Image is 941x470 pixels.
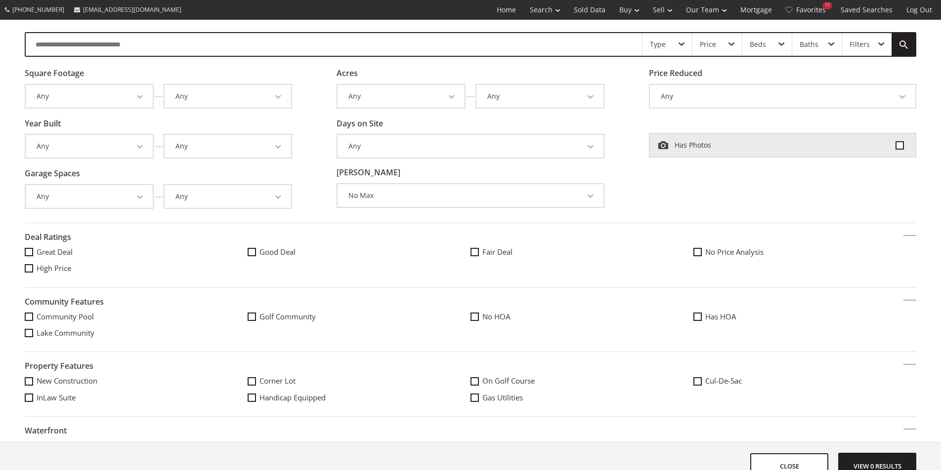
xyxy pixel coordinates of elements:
h4: Waterfront [25,422,916,440]
h4: Property Features [25,357,916,376]
h4: Deal Ratings [25,228,916,247]
button: Any [650,85,915,108]
button: Any [26,85,153,108]
button: Any [338,135,603,157]
label: Water Access [25,440,248,451]
button: Any [26,135,153,157]
h4: Acres [337,69,604,78]
label: Corner Lot [248,376,470,386]
button: Any [165,185,292,208]
label: Great Deal [25,247,248,257]
label: Gas Utilities [470,392,693,403]
div: Baths [800,41,818,48]
div: Beds [750,41,766,48]
div: 17 [822,2,832,9]
div: Filters [850,41,870,48]
button: Any [476,85,603,108]
label: Golf Community [248,312,470,322]
button: Any [26,185,153,208]
div: Price [700,41,716,48]
label: InLaw Suite [25,392,248,403]
label: Good Deal [248,247,470,257]
label: Lake Community [25,328,248,338]
a: [EMAIL_ADDRESS][DOMAIN_NAME] [69,0,186,19]
label: Community Pool [25,312,248,322]
label: On Golf Course [470,376,693,386]
button: Any [338,85,465,108]
label: Water front [248,440,470,451]
h4: Days on Site [337,119,604,128]
div: Type [650,41,666,48]
h4: Year Built [25,119,292,128]
button: Any [165,85,292,108]
label: No HOA [470,312,693,322]
h4: Garage Spaces [25,169,292,178]
h4: [PERSON_NAME] [337,168,604,177]
label: No Price Analysis [693,247,916,257]
button: No Max [338,184,603,207]
label: New Construction [25,376,248,386]
button: Any [165,135,292,157]
label: Pond front [470,440,693,451]
label: Fair Deal [470,247,693,257]
span: [EMAIL_ADDRESS][DOMAIN_NAME] [83,5,181,14]
h4: Community Features [25,293,916,312]
h4: Square Footage [25,69,292,78]
label: Canal front [693,440,916,451]
label: Has Photos [649,133,916,157]
label: Handicap Equipped [248,392,470,403]
label: High Price [25,263,248,274]
h4: Price Reduced [649,69,916,78]
label: Has HOA [693,312,916,322]
label: Cul-De-Sac [693,376,916,386]
span: [PHONE_NUMBER] [12,5,64,14]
